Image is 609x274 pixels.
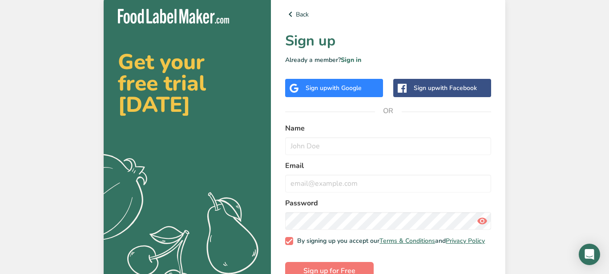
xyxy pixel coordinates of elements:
a: Back [285,9,491,20]
a: Terms & Conditions [379,237,435,245]
p: Already a member? [285,55,491,65]
label: Email [285,160,491,171]
a: Privacy Policy [446,237,485,245]
h2: Get your free trial [DATE] [118,51,257,115]
span: with Facebook [435,84,477,92]
label: Password [285,198,491,209]
img: Food Label Maker [118,9,229,24]
input: email@example.com [285,175,491,192]
span: OR [375,98,402,124]
a: Sign in [341,56,361,64]
div: Sign up [414,83,477,93]
span: By signing up you accept our and [293,237,485,245]
label: Name [285,123,491,134]
input: John Doe [285,137,491,155]
span: with Google [327,84,362,92]
div: Sign up [306,83,362,93]
div: Open Intercom Messenger [579,244,600,265]
h1: Sign up [285,30,491,52]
